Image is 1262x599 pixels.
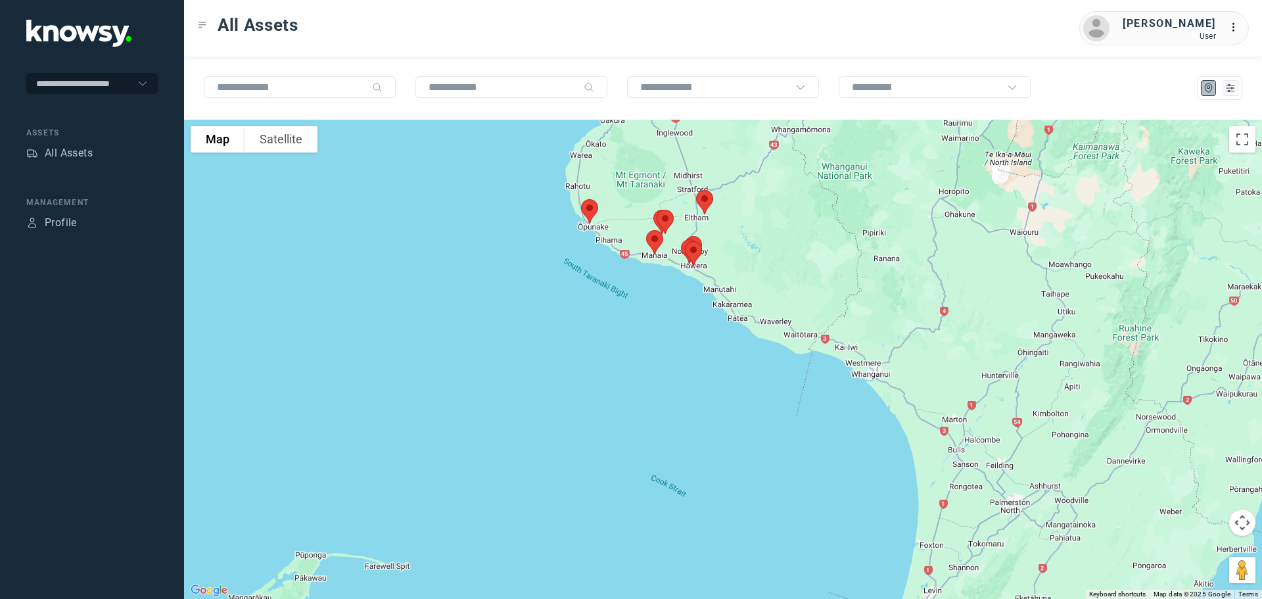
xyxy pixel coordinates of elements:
button: Show satellite imagery [245,126,317,153]
div: Profile [26,217,38,229]
div: : [1229,20,1245,37]
div: Assets [26,127,158,139]
div: : [1229,20,1245,36]
div: [PERSON_NAME] [1123,16,1216,32]
a: AssetsAll Assets [26,145,93,161]
div: Assets [26,147,38,159]
a: ProfileProfile [26,215,77,231]
tspan: ... [1230,22,1243,32]
button: Map camera controls [1229,510,1255,536]
button: Keyboard shortcuts [1089,590,1146,599]
div: Profile [45,215,77,231]
span: Map data ©2025 Google [1154,590,1230,598]
button: Show street map [191,126,245,153]
img: Google [187,582,231,599]
img: Application Logo [26,20,131,47]
span: All Assets [218,13,298,37]
div: Management [26,197,158,208]
div: Search [584,82,594,93]
div: Map [1203,82,1215,94]
div: Toggle Menu [198,20,207,30]
button: Toggle fullscreen view [1229,126,1255,153]
a: Terms (opens in new tab) [1238,590,1258,598]
a: Open this area in Google Maps (opens a new window) [187,582,231,599]
div: User [1123,32,1216,41]
button: Drag Pegman onto the map to open Street View [1229,557,1255,583]
div: List [1225,82,1236,94]
div: Search [372,82,383,93]
div: All Assets [45,145,93,161]
img: avatar.png [1083,15,1110,41]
